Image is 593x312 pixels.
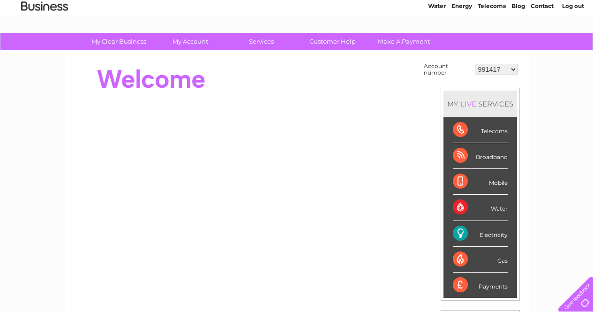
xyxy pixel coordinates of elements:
div: Broadband [453,143,508,169]
a: Energy [451,40,472,47]
div: Mobile [453,169,508,195]
a: Log out [562,40,584,47]
div: LIVE [458,99,478,108]
td: Account number [421,61,473,78]
a: Services [223,33,300,50]
img: logo.png [21,24,68,53]
a: Water [428,40,446,47]
div: Gas [453,247,508,273]
div: Clear Business is a trading name of Verastar Limited (registered in [GEOGRAPHIC_DATA] No. 3667643... [75,5,518,46]
a: My Account [151,33,229,50]
a: Telecoms [478,40,506,47]
div: Telecoms [453,117,508,143]
a: Blog [511,40,525,47]
a: 0333 014 3131 [416,5,481,16]
div: Water [453,195,508,221]
a: Customer Help [294,33,371,50]
a: Make A Payment [365,33,443,50]
a: My Clear Business [80,33,158,50]
div: Electricity [453,221,508,247]
a: Contact [531,40,554,47]
div: Payments [453,273,508,298]
div: MY SERVICES [443,91,517,117]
